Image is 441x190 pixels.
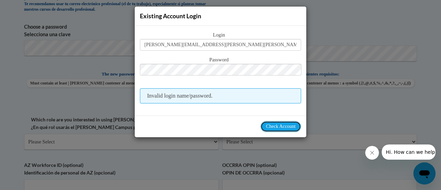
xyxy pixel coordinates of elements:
[266,124,296,129] span: Check Account
[4,5,56,10] span: Hi. How can we help?
[365,146,379,160] iframe: Close message
[382,144,435,160] iframe: Message from company
[140,56,301,64] span: Password
[260,121,301,132] button: Check Account
[140,31,301,39] span: Login
[140,12,201,20] span: Existing Account Login
[140,88,301,103] span: Invalid login name/password.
